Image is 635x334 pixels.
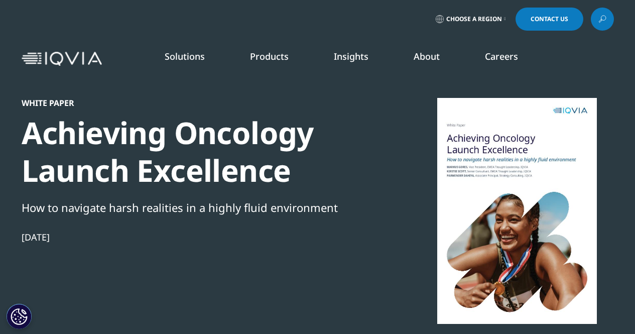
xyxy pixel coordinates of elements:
a: Products [250,50,289,62]
div: [DATE] [22,231,366,243]
img: IQVIA Healthcare Information Technology and Pharma Clinical Research Company [22,52,102,66]
a: Solutions [165,50,205,62]
a: Insights [334,50,368,62]
span: Choose a Region [446,15,502,23]
a: Careers [485,50,518,62]
button: Cookies Settings [7,304,32,329]
div: How to navigate harsh realities in a highly fluid environment [22,199,366,216]
nav: Primary [106,35,614,82]
a: Contact Us [516,8,583,31]
span: Contact Us [531,16,568,22]
div: White Paper [22,98,366,108]
div: Achieving Oncology Launch Excellence [22,114,366,189]
a: About [414,50,440,62]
